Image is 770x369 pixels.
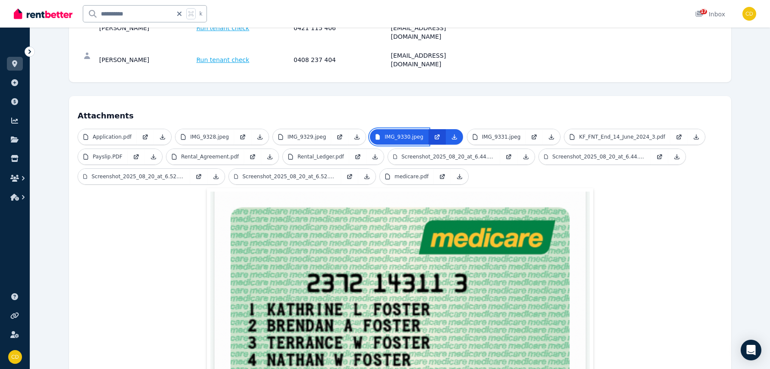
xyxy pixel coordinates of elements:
[273,129,332,145] a: IMG_9329.jpeg
[358,169,376,184] a: Download Attachment
[391,51,486,68] div: [EMAIL_ADDRESS][DOMAIN_NAME]
[91,173,185,180] p: Screenshot_2025_08_20_at_6.52.24 PM.png
[78,129,137,145] a: Application.pdf
[695,10,725,19] div: Inbox
[190,133,229,140] p: IMG_9328.jpeg
[500,149,517,164] a: Open in new Tab
[401,153,495,160] p: Screenshot_2025_08_20_at_6.44.13 PM.png
[348,129,366,145] a: Download Attachment
[154,129,171,145] a: Download Attachment
[197,56,250,64] span: Run tenant check
[128,149,145,164] a: Open in new Tab
[93,133,131,140] p: Application.pdf
[349,149,366,164] a: Open in new Tab
[543,129,560,145] a: Download Attachment
[564,129,670,145] a: KF_FNT_End_14_June_2024_3.pdf
[78,169,190,184] a: Screenshot_2025_08_20_at_6.52.24 PM.png
[181,153,239,160] p: Rental_Agreement.pdf
[429,129,446,145] a: Open in new Tab
[391,15,486,41] div: [PERSON_NAME][EMAIL_ADDRESS][DOMAIN_NAME]
[261,149,279,164] a: Download Attachment
[482,133,521,140] p: IMG_9331.jpeg
[651,149,668,164] a: Open in new Tab
[8,350,22,364] img: Chris Dimitropoulos
[288,133,326,140] p: IMG_9329.jpeg
[526,129,543,145] a: Open in new Tab
[539,149,651,164] a: Screenshot_2025_08_20_at_6.44.21 PM.png
[251,129,269,145] a: Download Attachment
[552,153,646,160] p: Screenshot_2025_08_20_at_6.44.21 PM.png
[229,169,341,184] a: Screenshot_2025_08_20_at_6.52.38 PM.png
[207,169,225,184] a: Download Attachment
[388,149,500,164] a: Screenshot_2025_08_20_at_6.44.13 PM.png
[366,149,384,164] a: Download Attachment
[190,169,207,184] a: Open in new Tab
[175,129,234,145] a: IMG_9328.jpeg
[331,129,348,145] a: Open in new Tab
[688,129,705,145] a: Download Attachment
[197,24,250,32] span: Run tenant check
[579,133,665,140] p: KF_FNT_End_14_June_2024_3.pdf
[341,169,358,184] a: Open in new Tab
[199,10,202,17] span: k
[742,7,756,21] img: Chris Dimitropoulos
[283,149,349,164] a: Rental_Ledger.pdf
[137,129,154,145] a: Open in new Tab
[668,149,685,164] a: Download Attachment
[166,149,244,164] a: Rental_Agreement.pdf
[434,169,451,184] a: Open in new Tab
[297,153,344,160] p: Rental_Ledger.pdf
[78,105,723,122] h4: Attachments
[394,173,429,180] p: medicare.pdf
[700,9,707,14] span: 17
[145,149,162,164] a: Download Attachment
[385,133,423,140] p: IMG_9330.jpeg
[244,149,261,164] a: Open in new Tab
[242,173,336,180] p: Screenshot_2025_08_20_at_6.52.38 PM.png
[670,129,688,145] a: Open in new Tab
[78,149,128,164] a: Payslip.PDF
[741,340,761,360] div: Open Intercom Messenger
[467,129,526,145] a: IMG_9331.jpeg
[370,129,429,145] a: IMG_9330.jpeg
[294,15,388,41] div: 0421 115 406
[234,129,251,145] a: Open in new Tab
[99,15,194,41] div: [PERSON_NAME]
[451,169,468,184] a: Download Attachment
[446,129,463,145] a: Download Attachment
[99,51,194,68] div: [PERSON_NAME]
[517,149,535,164] a: Download Attachment
[93,153,122,160] p: Payslip.PDF
[380,169,434,184] a: medicare.pdf
[294,51,388,68] div: 0408 237 404
[14,7,72,20] img: RentBetter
